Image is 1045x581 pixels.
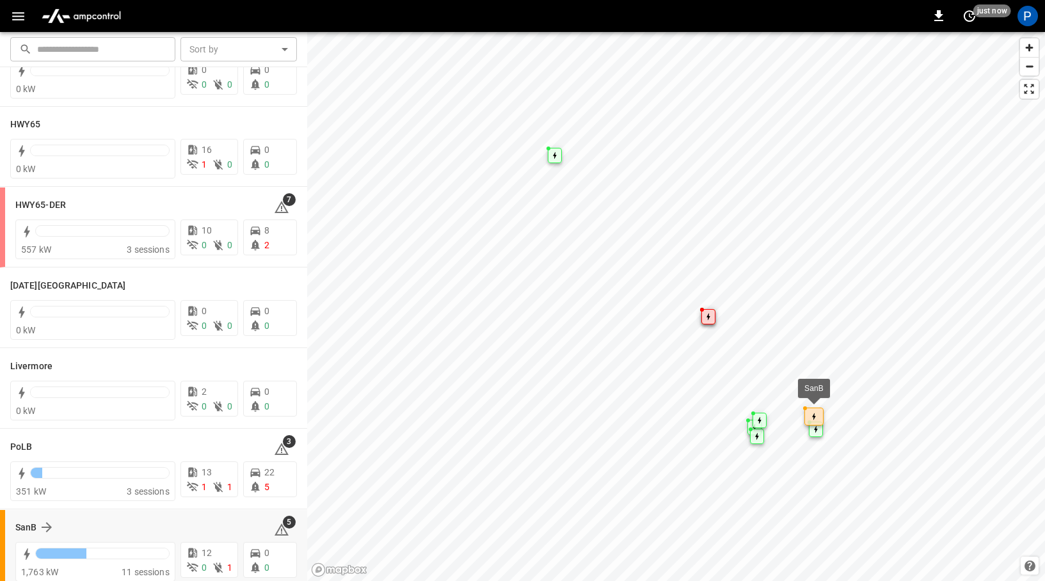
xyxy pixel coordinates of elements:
[227,562,232,573] span: 1
[202,79,207,90] span: 0
[10,440,32,454] h6: PoLB
[227,159,232,170] span: 0
[16,164,36,174] span: 0 kW
[264,159,269,170] span: 0
[127,486,170,497] span: 3 sessions
[202,321,207,331] span: 0
[264,386,269,397] span: 0
[202,401,207,411] span: 0
[1020,38,1039,57] button: Zoom in
[701,309,715,324] div: Map marker
[127,244,170,255] span: 3 sessions
[264,65,269,75] span: 0
[202,386,207,397] span: 2
[36,4,126,28] img: ampcontrol.io logo
[1017,6,1038,26] div: profile-icon
[202,306,207,316] span: 0
[1020,58,1039,76] span: Zoom out
[750,429,764,444] div: Map marker
[16,406,36,416] span: 0 kW
[227,401,232,411] span: 0
[959,6,980,26] button: set refresh interval
[202,240,207,250] span: 0
[264,240,269,250] span: 2
[264,306,269,316] span: 0
[202,562,207,573] span: 0
[804,382,824,395] div: SanB
[10,118,41,132] h6: HWY65
[311,562,367,577] a: Mapbox homepage
[804,408,824,426] div: Map marker
[1020,57,1039,76] button: Zoom out
[307,32,1045,581] canvas: Map
[283,193,296,206] span: 7
[202,145,212,155] span: 16
[283,516,296,529] span: 5
[10,360,52,374] h6: Livermore
[16,84,36,94] span: 0 kW
[264,225,269,235] span: 8
[16,325,36,335] span: 0 kW
[202,65,207,75] span: 0
[15,521,36,535] h6: SanB
[202,548,212,558] span: 12
[227,240,232,250] span: 0
[202,225,212,235] span: 10
[264,482,269,492] span: 5
[202,482,207,492] span: 1
[227,79,232,90] span: 0
[202,159,207,170] span: 1
[264,401,269,411] span: 0
[973,4,1011,17] span: just now
[548,148,562,163] div: Map marker
[227,482,232,492] span: 1
[202,467,212,477] span: 13
[753,413,767,428] div: Map marker
[264,467,275,477] span: 22
[21,567,58,577] span: 1,763 kW
[264,145,269,155] span: 0
[747,420,762,435] div: Map marker
[264,79,269,90] span: 0
[16,486,46,497] span: 351 kW
[122,567,170,577] span: 11 sessions
[264,562,269,573] span: 0
[15,198,66,212] h6: HWY65-DER
[809,422,823,437] div: Map marker
[264,321,269,331] span: 0
[10,279,125,293] h6: Karma Center
[227,321,232,331] span: 0
[283,435,296,448] span: 3
[21,244,51,255] span: 557 kW
[264,548,269,558] span: 0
